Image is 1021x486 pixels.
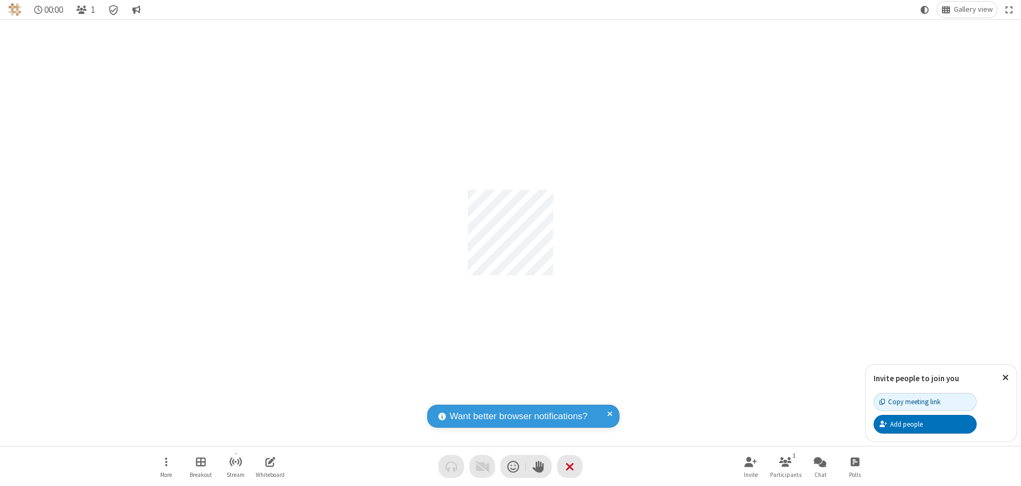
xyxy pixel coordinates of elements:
[185,451,217,482] button: Manage Breakout Rooms
[128,2,145,18] button: Conversation
[994,365,1017,391] button: Close popover
[814,472,827,478] span: Chat
[44,5,63,15] span: 00:00
[874,393,977,411] button: Copy meeting link
[104,2,124,18] div: Meeting details Encryption enabled
[254,451,286,482] button: Open shared whiteboard
[744,472,758,478] span: Invite
[804,451,836,482] button: Open chat
[937,2,997,18] button: Change layout
[150,451,182,482] button: Open menu
[72,2,99,18] button: Open participant list
[469,455,495,478] button: Video
[790,451,799,460] div: 1
[879,397,940,407] div: Copy meeting link
[735,451,767,482] button: Invite participants (Alt+I)
[849,472,861,478] span: Polls
[770,472,802,478] span: Participants
[916,2,933,18] button: Using system theme
[1001,2,1017,18] button: Fullscreen
[769,451,802,482] button: Open participant list
[91,5,95,15] span: 1
[160,472,172,478] span: More
[557,455,583,478] button: End or leave meeting
[874,373,959,383] label: Invite people to join you
[226,472,245,478] span: Stream
[500,455,526,478] button: Send a reaction
[256,472,285,478] span: Whiteboard
[9,3,21,16] img: QA Selenium DO NOT DELETE OR CHANGE
[526,455,552,478] button: Raise hand
[30,2,68,18] div: Timer
[839,451,871,482] button: Open poll
[450,410,587,423] span: Want better browser notifications?
[219,451,252,482] button: Start streaming
[190,472,212,478] span: Breakout
[874,415,977,433] button: Add people
[438,455,464,478] button: Audio problem - check your Internet connection or call by phone
[954,5,993,14] span: Gallery view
